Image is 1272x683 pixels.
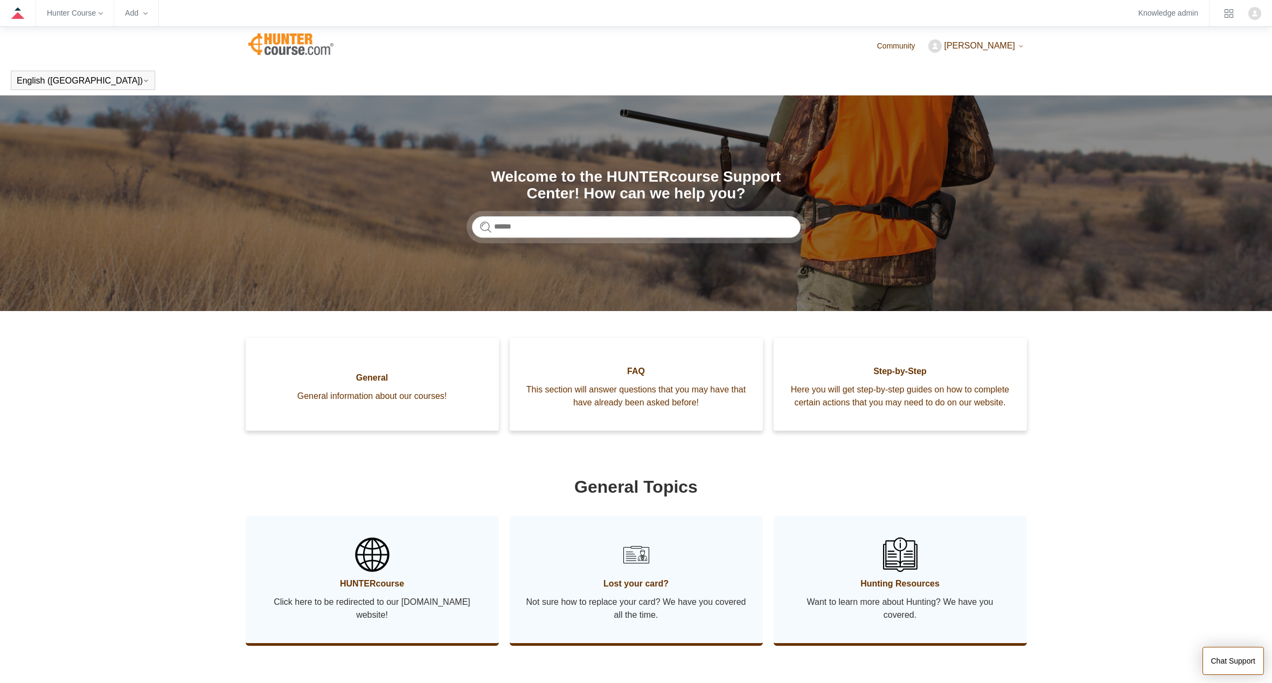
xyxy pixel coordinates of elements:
span: Not sure how to replace your card? We have you covered all the time. [526,596,747,622]
span: HUNTERcourse [262,577,483,590]
span: Step-by-Step [790,365,1011,378]
img: user avatar [1248,7,1261,20]
h1: Welcome to the HUNTERcourse Support Center! How can we help you? [472,169,801,202]
span: Click here to be redirected to our [DOMAIN_NAME] website! [262,596,483,622]
span: General information about our courses! [262,390,483,403]
span: Lost your card? [526,577,747,590]
button: Chat Support [1203,647,1264,675]
a: HUNTERcourse Click here to be redirected to our [DOMAIN_NAME] website! [246,516,499,643]
a: Hunting Resources Want to learn more about Hunting? We have you covered. [774,516,1027,643]
button: [PERSON_NAME] [928,39,1024,53]
span: FAQ [526,365,747,378]
img: 01JRG6G4A481AVZZCTCJ0RD6HR [355,537,390,572]
span: Hunting Resources [790,577,1011,590]
h1: General Topics [248,474,1024,500]
a: FAQ This section will answer questions that you may have that have already been asked before! [510,338,763,431]
a: Lost your card? Not sure how to replace your card? We have you covered all the time. [510,516,763,643]
span: [PERSON_NAME] [944,41,1015,50]
span: This section will answer questions that you may have that have already been asked before! [526,383,747,409]
img: Hunter Course Help Center home page [248,33,334,55]
button: English ([GEOGRAPHIC_DATA]) [17,76,149,86]
input: Search [472,216,801,238]
a: Step-by-Step Here you will get step-by-step guides on how to complete certain actions that you ma... [774,338,1027,431]
span: Here you will get step-by-step guides on how to complete certain actions that you may need to do ... [790,383,1011,409]
zd-hc-trigger: Add [125,10,148,16]
zd-hc-trigger: Click your profile icon to open the profile menu [1248,7,1261,20]
span: Want to learn more about Hunting? We have you covered. [790,596,1011,622]
zd-hc-trigger: Hunter Course [47,10,103,16]
a: Community [877,40,926,52]
a: General General information about our courses! [246,338,499,431]
a: Knowledge admin [1138,10,1198,16]
span: General [262,371,483,384]
img: 01JHREV2E6NG3DHE8VTG8QH796 [883,537,917,572]
img: 01JRG6G4NA4NJ1BVG8MJM761YH [619,537,654,572]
